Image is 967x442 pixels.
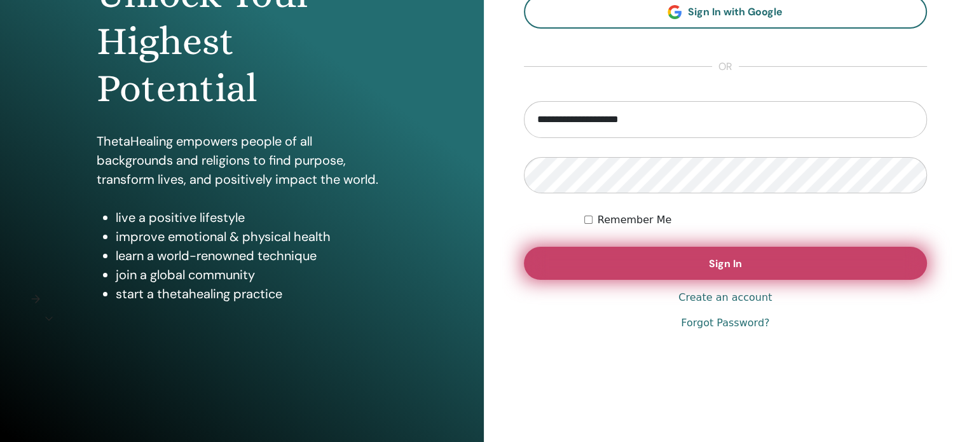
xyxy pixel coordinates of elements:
div: Keep me authenticated indefinitely or until I manually logout [584,212,927,228]
button: Sign In [524,247,928,280]
label: Remember Me [598,212,672,228]
a: Forgot Password? [681,315,769,331]
a: Create an account [678,290,772,305]
p: ThetaHealing empowers people of all backgrounds and religions to find purpose, transform lives, a... [97,132,387,189]
span: Sign In with Google [688,5,783,18]
span: or [712,59,739,74]
li: improve emotional & physical health [116,227,387,246]
span: Sign In [709,257,742,270]
li: join a global community [116,265,387,284]
li: start a thetahealing practice [116,284,387,303]
li: learn a world-renowned technique [116,246,387,265]
li: live a positive lifestyle [116,208,387,227]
